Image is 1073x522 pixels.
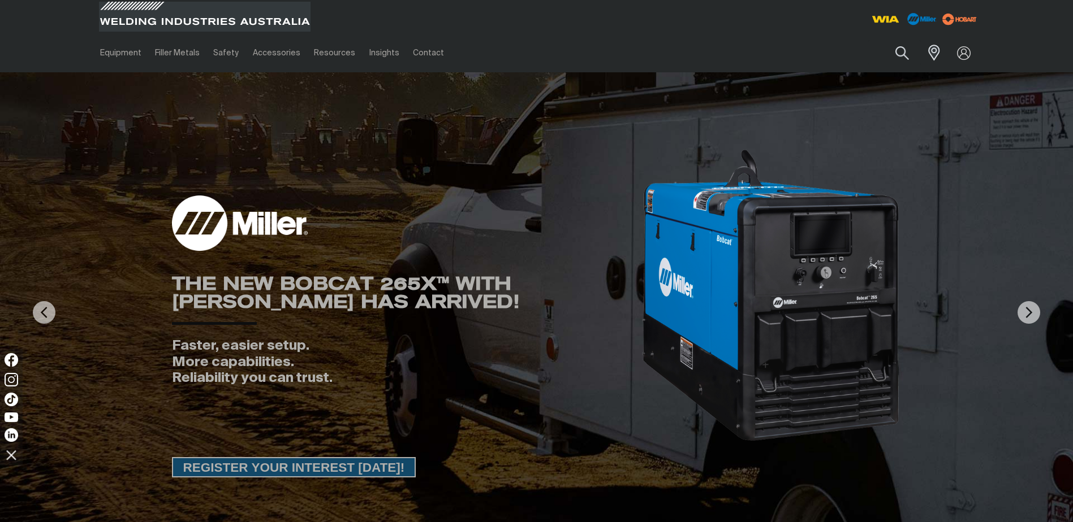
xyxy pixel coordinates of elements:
[883,40,921,66] button: Search products
[246,33,307,72] a: Accessories
[172,338,641,386] div: Faster, easier setup. More capabilities. Reliability you can trust.
[5,373,18,386] img: Instagram
[939,11,980,28] img: miller
[1018,301,1040,324] img: NextArrow
[93,33,148,72] a: Equipment
[362,33,406,72] a: Insights
[307,33,362,72] a: Resources
[33,301,55,324] img: PrevArrow
[173,457,415,477] span: REGISTER YOUR INTEREST [DATE]!
[93,33,759,72] nav: Main
[148,33,206,72] a: Filler Metals
[172,457,416,477] a: REGISTER YOUR INTEREST TODAY!
[868,40,921,66] input: Product name or item number...
[206,33,245,72] a: Safety
[5,428,18,442] img: LinkedIn
[5,412,18,422] img: YouTube
[406,33,451,72] a: Contact
[2,445,21,464] img: hide socials
[5,353,18,367] img: Facebook
[172,275,641,311] div: THE NEW BOBCAT 265X™ WITH [PERSON_NAME] HAS ARRIVED!
[5,393,18,406] img: TikTok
